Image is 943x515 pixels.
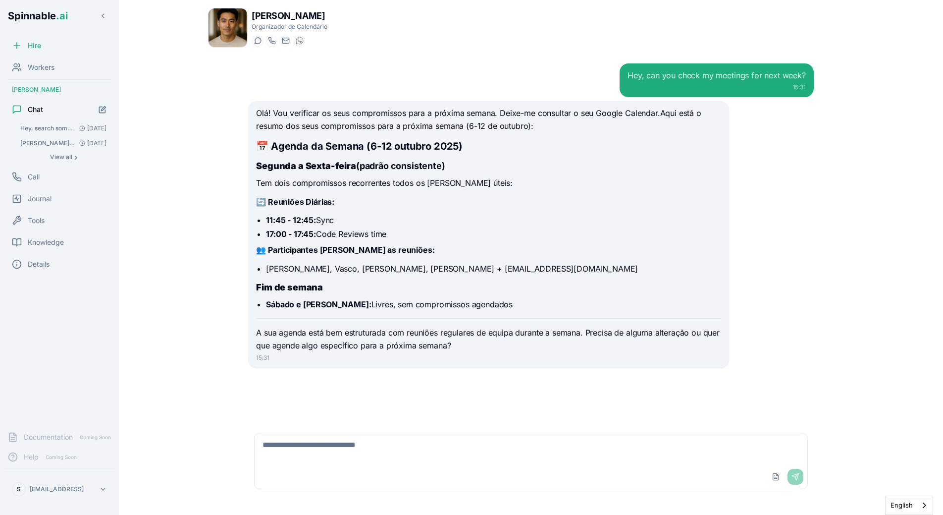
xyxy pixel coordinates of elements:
span: View all [50,153,72,161]
div: 15:31 [256,354,721,362]
strong: Segunda a Sexta-feira [256,161,356,171]
div: [PERSON_NAME] [4,82,115,98]
a: English [886,496,933,515]
span: Knowledge [28,237,64,247]
button: Open conversation: Vincent, please try to setup a meeting with Milana (milana@rauva.com) for next... [16,136,111,150]
strong: 11:45 - 12:45: [266,215,316,225]
span: Spinnable [8,10,68,22]
li: Code Reviews time [266,228,721,240]
span: › [74,153,77,161]
span: Coming Soon [43,453,80,462]
p: A sua agenda está bem estruturada com reuniões regulares de equipa durante a semana. Precisa de a... [256,327,721,352]
strong: Sábado e [PERSON_NAME]: [266,299,371,309]
p: [EMAIL_ADDRESS] [30,485,84,493]
span: [DATE] [75,139,106,147]
img: WhatsApp [296,37,304,45]
p: Tem dois compromissos recorrentes todos os [PERSON_NAME] úteis: [256,177,721,190]
li: [PERSON_NAME], Vasco, [PERSON_NAME], [PERSON_NAME] + [EMAIL_ADDRESS][DOMAIN_NAME] [266,263,721,275]
span: Details [28,259,50,269]
span: Hire [28,41,41,51]
img: Vincent Farhadi [209,8,247,47]
span: [DATE] [75,124,106,132]
button: Open conversation: Hey, search something about the CHIPS act using your search skiils [16,121,111,135]
button: Show all conversations [16,151,111,163]
div: Hey, can you check my meetings for next week? [628,69,806,81]
span: Vincent, please try to setup a meeting with Milana (milana@rauva.com) for next week. See my avail... [20,139,75,147]
span: Call [28,172,40,182]
span: Journal [28,194,52,204]
strong: 👥 Participantes [PERSON_NAME] as reuniões: [256,245,434,255]
strong: 17:00 - 17:45: [266,229,316,239]
button: S[EMAIL_ADDRESS] [8,479,111,499]
button: Start a call with Vincent Farhadi [265,35,277,47]
span: Workers [28,62,54,72]
strong: Fim de semana [256,282,323,292]
h3: (padrão consistente) [256,159,721,173]
div: 15:31 [628,83,806,91]
p: Olá! Vou verificar os seus compromissos para a próxima semana. Deixe-me consultar o seu Google Ca... [256,107,721,132]
div: Language [885,496,933,515]
button: Start new chat [94,101,111,118]
span: Hey, search something about the CHIPS act using your search skiils: Vou usar as minhas capacidade... [20,124,75,132]
span: Documentation [24,432,73,442]
li: Livres, sem compromissos agendados [266,298,721,310]
span: Help [24,452,39,462]
button: Start a chat with Vincent Farhadi [252,35,263,47]
button: Send email to vincent.farhadi@getspinnable.ai [279,35,291,47]
span: .ai [56,10,68,22]
h1: [PERSON_NAME] [252,9,327,23]
button: WhatsApp [293,35,305,47]
span: Coming Soon [77,433,114,442]
li: Sync [266,214,721,226]
h2: 📅 Agenda da Semana (6-12 outubro 2025) [256,139,721,153]
span: Tools [28,216,45,226]
span: Chat [28,105,43,114]
strong: 🔄 Reuniões Diárias: [256,197,334,207]
aside: Language selected: English [885,496,933,515]
span: S [17,485,21,493]
p: Organizador de Calendário [252,23,327,31]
